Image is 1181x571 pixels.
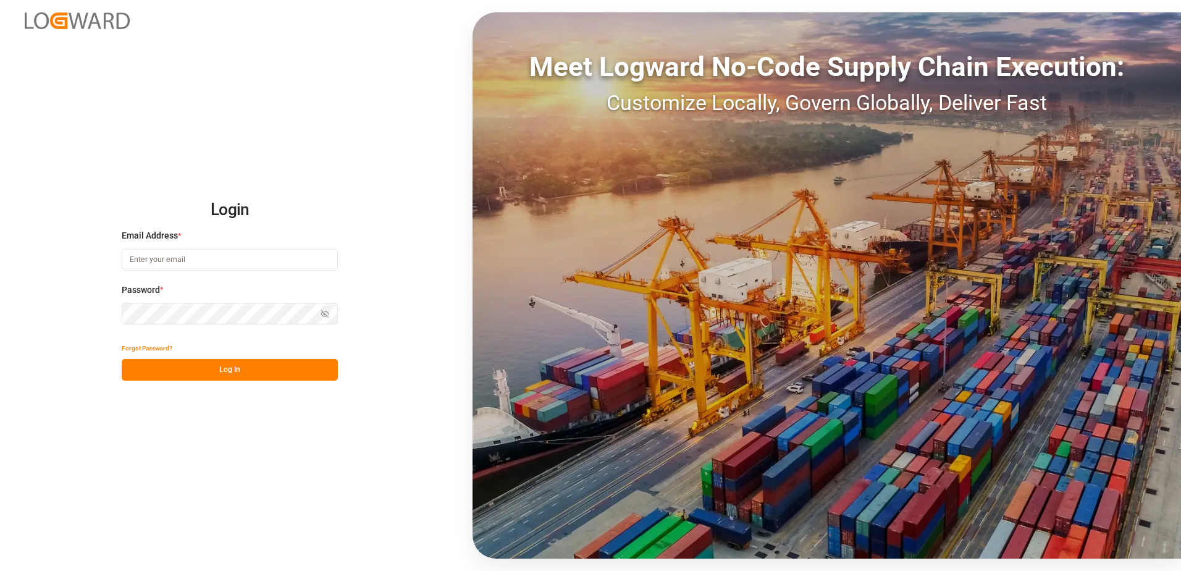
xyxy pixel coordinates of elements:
[122,190,338,230] h2: Login
[122,249,338,271] input: Enter your email
[25,12,130,29] img: Logward_new_orange.png
[122,337,172,359] button: Forgot Password?
[122,359,338,381] button: Log In
[473,87,1181,119] div: Customize Locally, Govern Globally, Deliver Fast
[122,284,160,297] span: Password
[122,229,178,242] span: Email Address
[473,46,1181,87] div: Meet Logward No-Code Supply Chain Execution:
